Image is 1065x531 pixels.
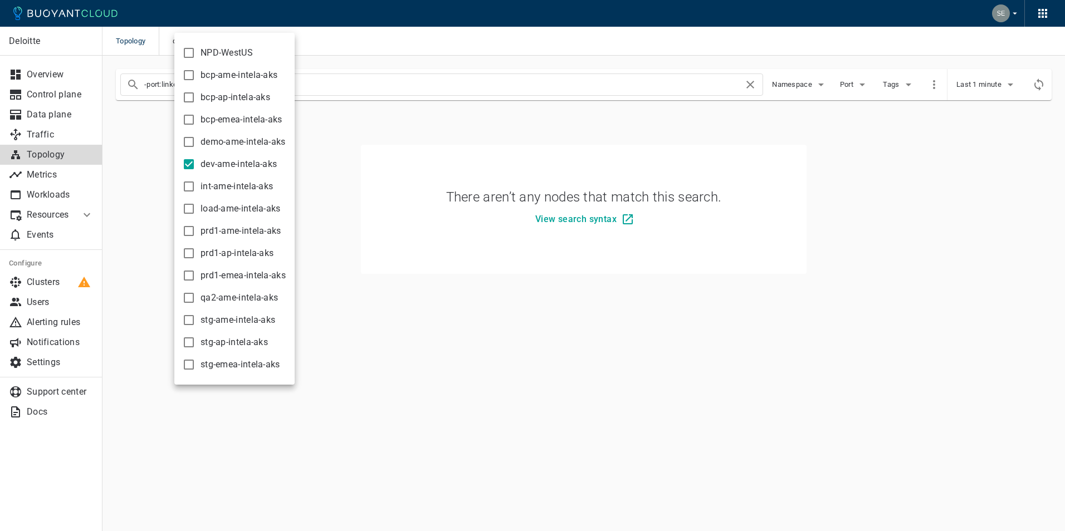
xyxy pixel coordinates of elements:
[201,359,280,370] span: stg-emea-intela-aks
[201,136,286,147] span: demo-ame-intela-aks
[201,181,273,192] span: int-ame-intela-aks
[201,159,277,170] span: dev-ame-intela-aks
[201,248,273,259] span: prd1-ap-intela-aks
[201,292,278,303] span: qa2-ame-intela-aks
[201,225,281,237] span: prd1-ame-intela-aks
[201,92,270,103] span: bcp-ap-intela-aks
[201,47,253,58] span: NPD-WestUS
[201,314,275,326] span: stg-ame-intela-aks
[201,70,277,81] span: bcp-ame-intela-aks
[201,337,268,348] span: stg-ap-intela-aks
[201,114,282,125] span: bcp-emea-intela-aks
[201,203,281,214] span: load-ame-intela-aks
[201,270,286,281] span: prd1-emea-intela-aks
